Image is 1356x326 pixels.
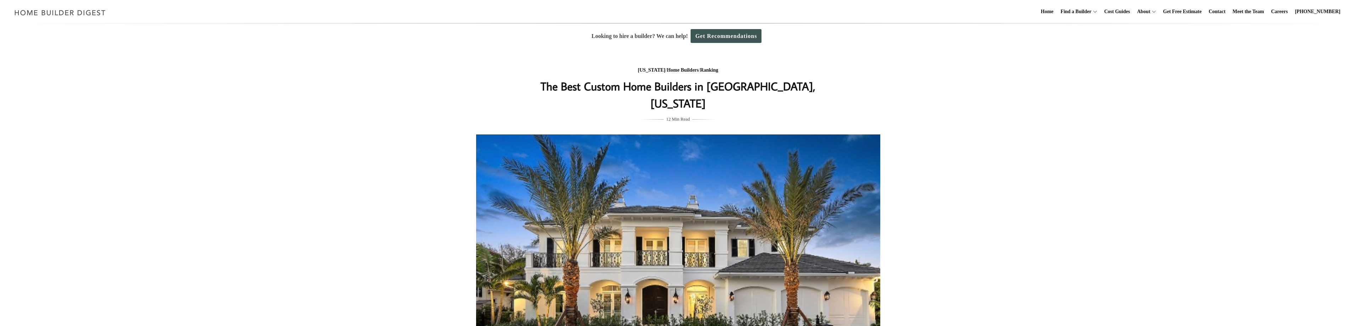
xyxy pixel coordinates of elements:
[700,67,718,73] a: Ranking
[1134,0,1150,23] a: About
[537,78,820,112] h1: The Best Custom Home Builders in [GEOGRAPHIC_DATA], [US_STATE]
[11,6,109,20] img: Home Builder Digest
[638,67,665,73] a: [US_STATE]
[691,29,761,43] a: Get Recommendations
[1292,0,1343,23] a: [PHONE_NUMBER]
[1160,0,1205,23] a: Get Free Estimate
[1230,0,1267,23] a: Meet the Team
[1038,0,1056,23] a: Home
[666,115,690,123] span: 12 Min Read
[1206,0,1228,23] a: Contact
[537,66,820,75] div: / /
[667,67,699,73] a: Home Builders
[1058,0,1092,23] a: Find a Builder
[1101,0,1133,23] a: Cost Guides
[1268,0,1291,23] a: Careers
